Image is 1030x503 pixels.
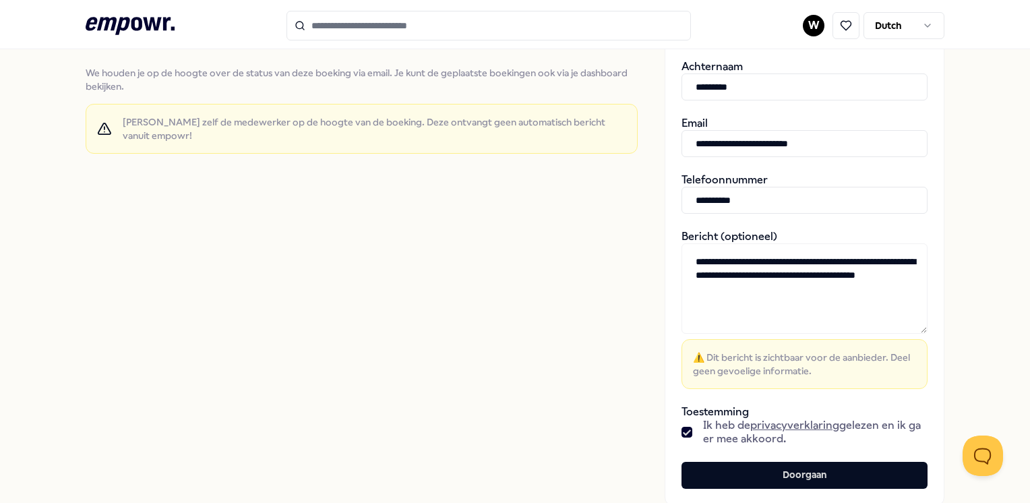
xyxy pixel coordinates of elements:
div: Email [681,117,928,157]
div: Toestemming [681,405,928,446]
span: Ik heb de gelezen en ik ga er mee akkoord. [703,419,928,446]
a: privacyverklaring [750,419,839,432]
div: Telefoonnummer [681,173,928,214]
span: ⚠️ Dit bericht is zichtbaar voor de aanbieder. Deel geen gevoelige informatie. [693,351,916,378]
div: Bericht (optioneel) [681,230,928,389]
input: Search for products, categories or subcategories [286,11,691,40]
button: W [803,15,824,36]
span: [PERSON_NAME] zelf de medewerker op de hoogte van de boeking. Deze ontvangt geen automatisch beri... [123,115,626,142]
div: Achternaam [681,60,928,100]
button: Doorgaan [681,462,928,489]
span: We houden je op de hoogte over de status van deze boeking via email. Je kunt de geplaatste boekin... [86,66,637,93]
iframe: Help Scout Beacon - Open [963,436,1003,476]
